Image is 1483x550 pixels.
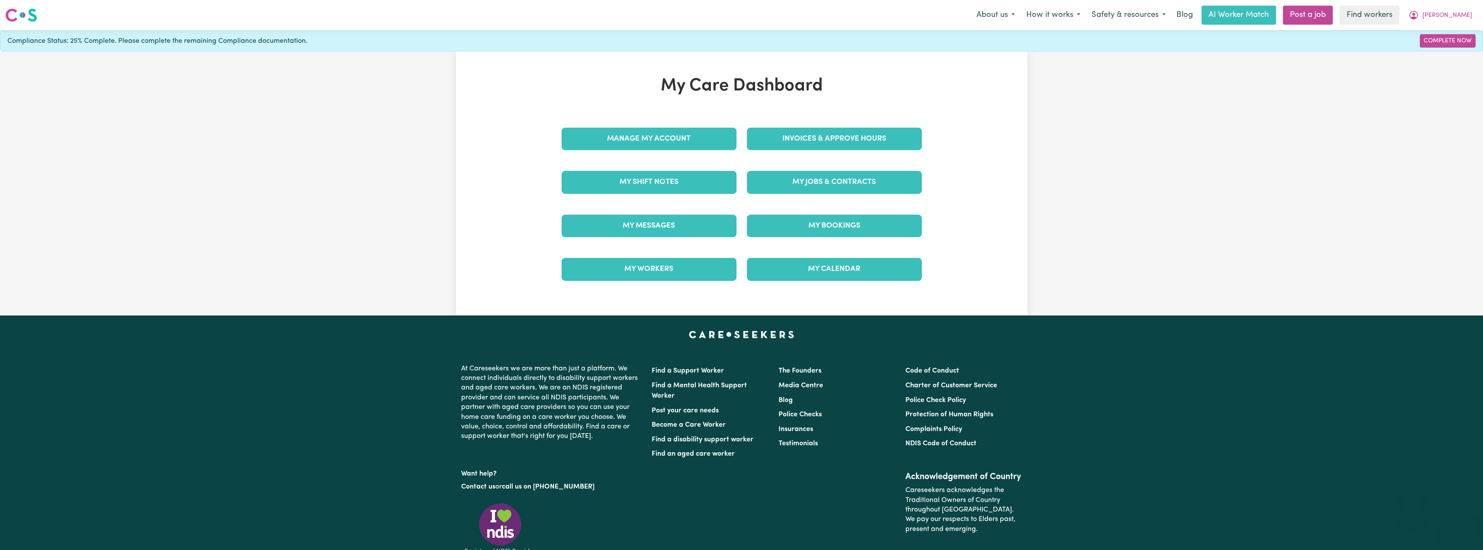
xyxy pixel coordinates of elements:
[5,7,37,23] img: Careseekers logo
[905,472,1022,482] h2: Acknowledgement of Country
[905,440,976,447] a: NDIS Code of Conduct
[652,436,753,443] a: Find a disability support worker
[652,450,735,457] a: Find an aged care worker
[556,76,927,96] h1: My Care Dashboard
[905,411,993,418] a: Protection of Human Rights
[1283,6,1333,25] a: Post a job
[562,215,737,237] a: My Messages
[1420,34,1476,48] a: Complete Now
[779,440,818,447] a: Testimonials
[747,258,922,280] a: My Calendar
[1021,6,1086,24] button: How it works
[1086,6,1171,24] button: Safety & resources
[779,426,813,433] a: Insurances
[1340,6,1399,25] a: Find workers
[7,36,307,46] span: Compliance Status: 25% Complete. Please complete the remaining Compliance documentation.
[5,5,37,25] a: Careseekers logo
[779,397,793,404] a: Blog
[461,466,641,479] p: Want help?
[747,128,922,150] a: Invoices & Approve Hours
[461,483,495,490] a: Contact us
[652,382,747,399] a: Find a Mental Health Support Worker
[905,367,959,374] a: Code of Conduct
[1403,495,1421,512] iframe: Close message
[1202,6,1276,25] a: AI Worker Match
[652,421,726,428] a: Become a Care Worker
[747,171,922,193] a: My Jobs & Contracts
[747,215,922,237] a: My Bookings
[1403,6,1478,24] button: My Account
[652,407,719,414] a: Post your care needs
[1448,515,1476,543] iframe: Button to launch messaging window
[689,331,794,338] a: Careseekers home page
[779,367,821,374] a: The Founders
[461,479,641,495] p: or
[905,397,966,404] a: Police Check Policy
[905,382,997,389] a: Charter of Customer Service
[905,482,1022,537] p: Careseekers acknowledges the Traditional Owners of Country throughout [GEOGRAPHIC_DATA]. We pay o...
[461,360,641,445] p: At Careseekers we are more than just a platform. We connect individuals directly to disability su...
[905,426,962,433] a: Complaints Policy
[562,171,737,193] a: My Shift Notes
[779,382,823,389] a: Media Centre
[1171,6,1198,25] a: Blog
[779,411,822,418] a: Police Checks
[971,6,1021,24] button: About us
[562,128,737,150] a: Manage My Account
[562,258,737,280] a: My Workers
[1422,11,1472,20] span: [PERSON_NAME]
[502,483,594,490] a: call us on [PHONE_NUMBER]
[652,367,724,374] a: Find a Support Worker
